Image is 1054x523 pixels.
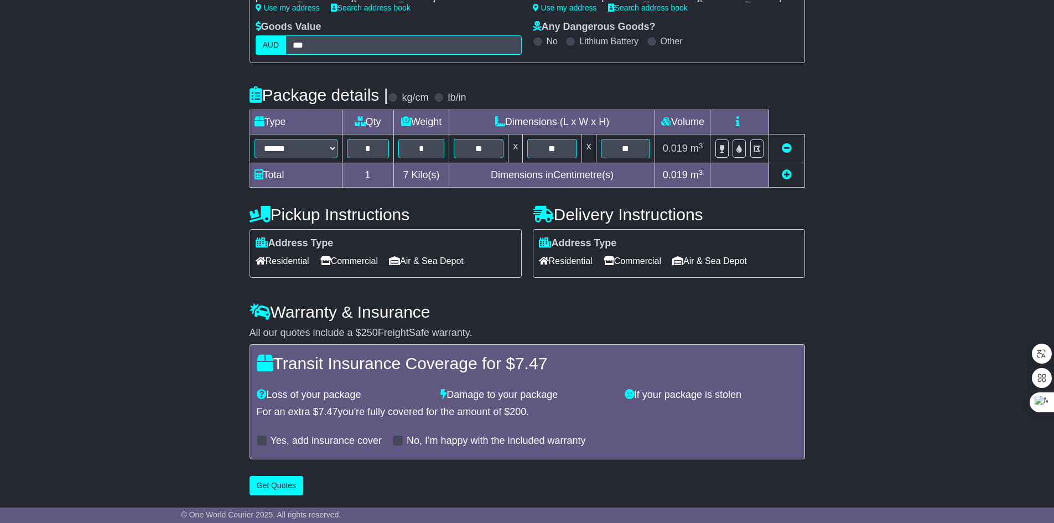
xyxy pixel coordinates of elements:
[342,110,393,134] td: Qty
[393,163,449,188] td: Kilo(s)
[449,163,655,188] td: Dimensions in Centimetre(s)
[533,205,805,224] h4: Delivery Instructions
[389,252,464,270] span: Air & Sea Depot
[608,3,688,12] a: Search address book
[663,169,688,180] span: 0.019
[581,134,596,163] td: x
[508,134,523,163] td: x
[256,3,320,12] a: Use my address
[510,406,526,417] span: 200
[539,237,617,250] label: Address Type
[250,327,805,339] div: All our quotes include a $ FreightSafe warranty.
[251,389,435,401] div: Loss of your package
[448,92,466,104] label: lb/in
[515,354,547,372] span: 7.47
[256,21,321,33] label: Goods Value
[331,3,411,12] a: Search address book
[579,36,638,46] label: Lithium Battery
[655,110,710,134] td: Volume
[250,205,522,224] h4: Pickup Instructions
[782,143,792,154] a: Remove this item
[435,389,619,401] div: Damage to your package
[250,303,805,321] h4: Warranty & Insurance
[271,435,382,447] label: Yes, add insurance cover
[699,142,703,150] sup: 3
[361,327,378,338] span: 250
[250,163,342,188] td: Total
[449,110,655,134] td: Dimensions (L x W x H)
[393,110,449,134] td: Weight
[320,252,378,270] span: Commercial
[690,143,703,154] span: m
[699,168,703,177] sup: 3
[663,143,688,154] span: 0.019
[690,169,703,180] span: m
[661,36,683,46] label: Other
[403,169,408,180] span: 7
[319,406,338,417] span: 7.47
[604,252,661,270] span: Commercial
[250,476,304,495] button: Get Quotes
[181,510,341,519] span: © One World Courier 2025. All rights reserved.
[256,252,309,270] span: Residential
[533,21,656,33] label: Any Dangerous Goods?
[402,92,428,104] label: kg/cm
[533,3,597,12] a: Use my address
[250,110,342,134] td: Type
[257,406,798,418] div: For an extra $ you're fully covered for the amount of $ .
[407,435,586,447] label: No, I'm happy with the included warranty
[672,252,747,270] span: Air & Sea Depot
[250,86,388,104] h4: Package details |
[782,169,792,180] a: Add new item
[539,252,593,270] span: Residential
[342,163,393,188] td: 1
[547,36,558,46] label: No
[256,35,287,55] label: AUD
[257,354,798,372] h4: Transit Insurance Coverage for $
[619,389,803,401] div: If your package is stolen
[256,237,334,250] label: Address Type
